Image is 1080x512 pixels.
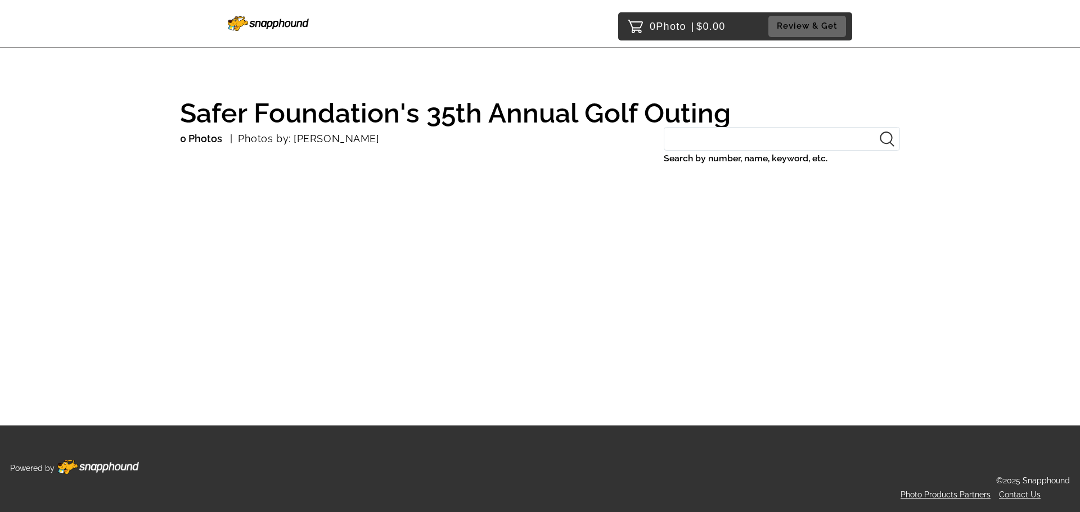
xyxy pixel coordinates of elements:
p: ©2025 Snapphound [996,474,1070,488]
label: Search by number, name, keyword, etc. [664,151,900,166]
p: 0 $0.00 [650,17,726,35]
a: Photo Products Partners [901,490,991,499]
img: Footer [57,460,139,474]
span: Photo [656,17,686,35]
h1: Safer Foundation's 35th Annual Golf Outing [180,99,900,127]
p: Photos by: [PERSON_NAME] [230,130,380,148]
span: | [691,21,695,32]
a: Contact Us [999,490,1041,499]
img: Snapphound Logo [228,16,309,31]
button: Review & Get [768,16,846,37]
p: 0 Photos [180,130,222,148]
a: Review & Get [768,16,849,37]
p: Powered by [10,461,55,475]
